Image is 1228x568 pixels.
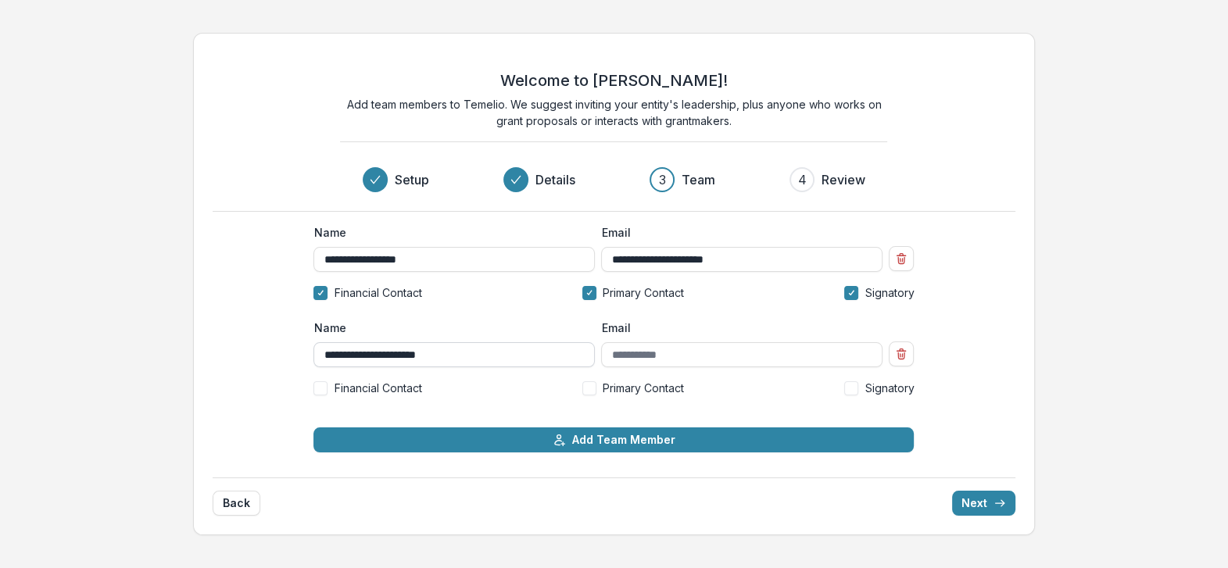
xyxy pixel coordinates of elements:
[394,170,428,189] h3: Setup
[603,380,684,396] span: Primary Contact
[798,170,807,189] div: 4
[213,491,260,516] button: Back
[603,284,684,301] span: Primary Contact
[363,167,865,192] div: Progress
[601,320,873,336] label: Email
[601,224,873,241] label: Email
[313,224,585,241] label: Name
[889,341,914,366] button: Remove team member
[313,427,914,452] button: Add Team Member
[952,491,1015,516] button: Next
[313,320,585,336] label: Name
[821,170,865,189] h3: Review
[865,284,914,301] span: Signatory
[681,170,714,189] h3: Team
[889,246,914,271] button: Remove team member
[659,170,666,189] div: 3
[334,284,421,301] span: Financial Contact
[500,71,728,90] h2: Welcome to [PERSON_NAME]!
[334,380,421,396] span: Financial Contact
[535,170,575,189] h3: Details
[865,380,914,396] span: Signatory
[340,96,887,129] p: Add team members to Temelio. We suggest inviting your entity's leadership, plus anyone who works ...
